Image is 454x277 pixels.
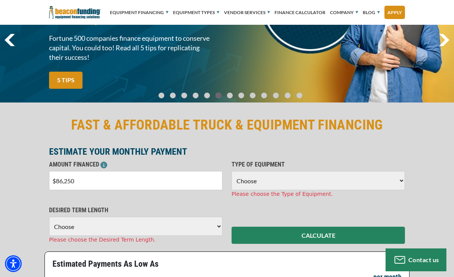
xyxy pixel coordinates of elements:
[52,259,222,269] p: Estimated Payments As Low As
[408,256,439,263] span: Contact us
[157,92,166,99] a: Go To Slide 0
[363,1,380,24] a: Blog
[49,147,405,156] p: ESTIMATE YOUR MONTHLY PAYMENT
[330,1,358,24] a: Company
[224,1,270,24] a: Vendor Services
[232,190,405,198] div: Please choose the Type of Equipment.
[275,1,325,24] a: Finance Calculator
[283,92,292,99] a: Go To Slide 11
[173,1,219,24] a: Equipment Types
[5,255,22,272] div: Accessibility Menu
[49,34,222,62] span: Fortune 500 companies finance equipment to conserve capital. You could too! Read all 5 tips for r...
[49,160,222,169] p: AMOUNT FINANCED
[237,92,246,99] a: Go To Slide 7
[260,92,269,99] a: Go To Slide 9
[384,6,405,19] a: Apply
[439,34,449,46] img: Right Navigator
[295,92,304,99] a: Go To Slide 12
[5,34,15,46] img: Left Navigator
[191,92,200,99] a: Go To Slide 3
[248,92,257,99] a: Go To Slide 8
[49,72,83,89] a: 5 TIPS
[180,92,189,99] a: Go To Slide 2
[271,92,281,99] a: Go To Slide 10
[386,248,446,271] button: Contact us
[168,92,178,99] a: Go To Slide 1
[203,92,212,99] a: Go To Slide 4
[49,171,222,190] input: $
[214,92,223,99] a: Go To Slide 5
[110,1,168,24] a: Equipment Financing
[225,92,235,99] a: Go To Slide 6
[5,34,15,46] a: previous
[439,34,449,46] a: next
[49,206,222,215] p: DESIRED TERM LENGTH
[49,236,222,244] div: Please choose the Desired Term Length.
[232,227,405,244] button: CALCULATE
[232,160,405,169] p: TYPE OF EQUIPMENT
[49,116,405,134] h2: FAST & AFFORDABLE TRUCK & EQUIPMENT FINANCING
